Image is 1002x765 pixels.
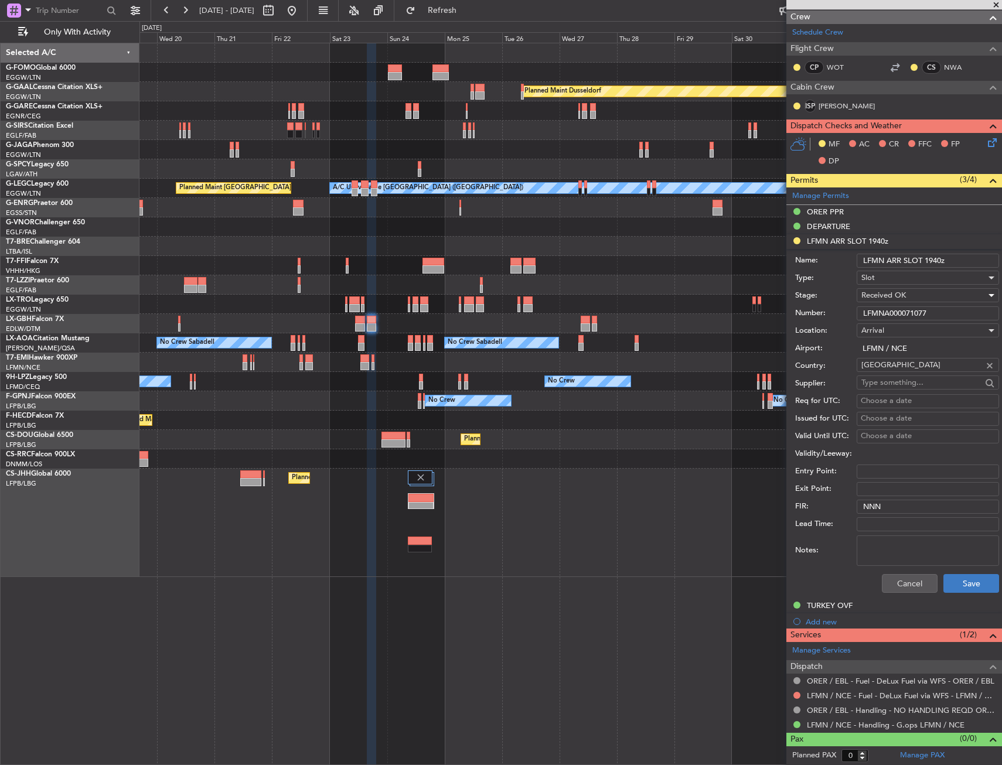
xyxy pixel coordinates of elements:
label: Lead Time: [795,518,857,530]
a: EGGW/LTN [6,93,41,101]
a: G-FOMOGlobal 6000 [6,64,76,71]
a: G-GARECessna Citation XLS+ [6,103,103,110]
button: Save [943,574,999,593]
span: Permits [790,174,818,187]
a: [PERSON_NAME]/QSA [6,344,75,353]
a: 9H-LPZLegacy 500 [6,374,67,381]
span: Only With Activity [30,28,124,36]
div: Sat 23 [330,32,387,43]
label: Req for UTC: [795,395,857,407]
a: LFPB/LBG [6,440,36,449]
div: Sun 24 [387,32,445,43]
div: DEPARTURE [807,221,850,231]
label: Name: [795,255,857,267]
a: EGLF/FAB [6,131,36,140]
div: TURKEY OVF [807,600,853,610]
a: G-ENRGPraetor 600 [6,200,73,207]
span: DP [829,156,839,168]
a: NWA [944,62,970,73]
input: Trip Number [36,2,103,19]
a: EGGW/LTN [6,189,41,198]
div: A/C Unavailable [GEOGRAPHIC_DATA] ([GEOGRAPHIC_DATA]) [333,179,523,197]
span: Pax [790,733,803,746]
a: LX-GBHFalcon 7X [6,316,64,323]
div: [DATE] [142,23,162,33]
a: LGAV/ATH [6,170,38,179]
div: Planned Maint [GEOGRAPHIC_DATA] ([GEOGRAPHIC_DATA]) [179,179,364,197]
span: FP [951,139,960,151]
a: EGGW/LTN [6,73,41,82]
a: EDLW/DTM [6,325,40,333]
span: LX-AOA [6,335,33,342]
span: T7-BRE [6,238,30,245]
a: EGGW/LTN [6,305,41,314]
button: Only With Activity [13,23,127,42]
span: CS-RRC [6,451,31,458]
a: Manage Permits [792,190,849,202]
span: LX-TRO [6,296,31,303]
a: G-JAGAPhenom 300 [6,142,74,149]
a: G-GAALCessna Citation XLS+ [6,84,103,91]
a: T7-EMIHawker 900XP [6,354,77,361]
input: Type something... [861,374,981,391]
a: [PERSON_NAME] [819,101,875,111]
span: G-GARE [6,103,33,110]
a: LFPB/LBG [6,402,36,411]
span: G-GAAL [6,84,33,91]
label: Notes: [795,545,857,556]
div: Wed 20 [157,32,214,43]
span: T7-FFI [6,258,26,265]
div: Choose a date [861,431,995,442]
span: G-LEGC [6,180,31,187]
div: No Crew [548,373,575,390]
div: Choose a date [861,395,995,407]
div: Tue 26 [502,32,560,43]
span: CR [889,139,899,151]
div: Wed 27 [560,32,617,43]
span: Refresh [418,6,467,15]
a: CS-DOUGlobal 6500 [6,432,73,439]
a: CS-RRCFalcon 900LX [6,451,75,458]
div: Fri 29 [674,32,732,43]
span: 9H-LPZ [6,374,29,381]
div: Planned Maint [GEOGRAPHIC_DATA] ([GEOGRAPHIC_DATA]) [292,469,476,487]
div: Thu 28 [617,32,674,43]
span: (3/4) [960,173,977,186]
label: Airport: [795,343,857,354]
a: Manage PAX [900,750,945,761]
div: Choose a date [861,413,995,425]
a: LFPB/LBG [6,479,36,488]
span: Dispatch [790,660,823,674]
span: F-GPNJ [6,393,31,400]
a: Schedule Crew [792,27,843,39]
a: EGSS/STN [6,209,37,217]
a: EGNR/CEG [6,112,41,121]
a: LTBA/ISL [6,247,32,256]
div: ORER PPR [807,207,844,217]
div: Planned Maint [GEOGRAPHIC_DATA] ([GEOGRAPHIC_DATA]) [464,431,649,448]
div: No Crew Sabadell [160,334,214,351]
input: Type something... [861,356,981,374]
a: T7-LZZIPraetor 600 [6,277,69,284]
a: LFMN / NCE - Handling - G.ops LFMN / NCE [807,720,964,730]
div: CS [922,61,941,74]
a: ORER / EBL - Fuel - DeLux Fuel via WFS - ORER / EBL [807,676,994,686]
div: Thu 21 [214,32,272,43]
span: T7-LZZI [6,277,30,284]
a: LX-TROLegacy 650 [6,296,69,303]
label: Type: [795,272,857,284]
a: Manage Services [792,645,851,657]
div: No Crew [773,392,800,409]
span: (0/0) [960,732,977,744]
span: Services [790,629,821,642]
label: Planned PAX [792,750,836,761]
a: LX-AOACitation Mustang [6,335,90,342]
a: LFMN/NCE [6,363,40,372]
input: NNN [857,500,999,514]
label: Entry Point: [795,466,857,477]
span: FFC [918,139,932,151]
img: gray-close.svg [415,472,426,483]
span: G-VNOR [6,219,35,226]
span: Received OK [861,290,906,300]
label: Country: [795,360,857,372]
